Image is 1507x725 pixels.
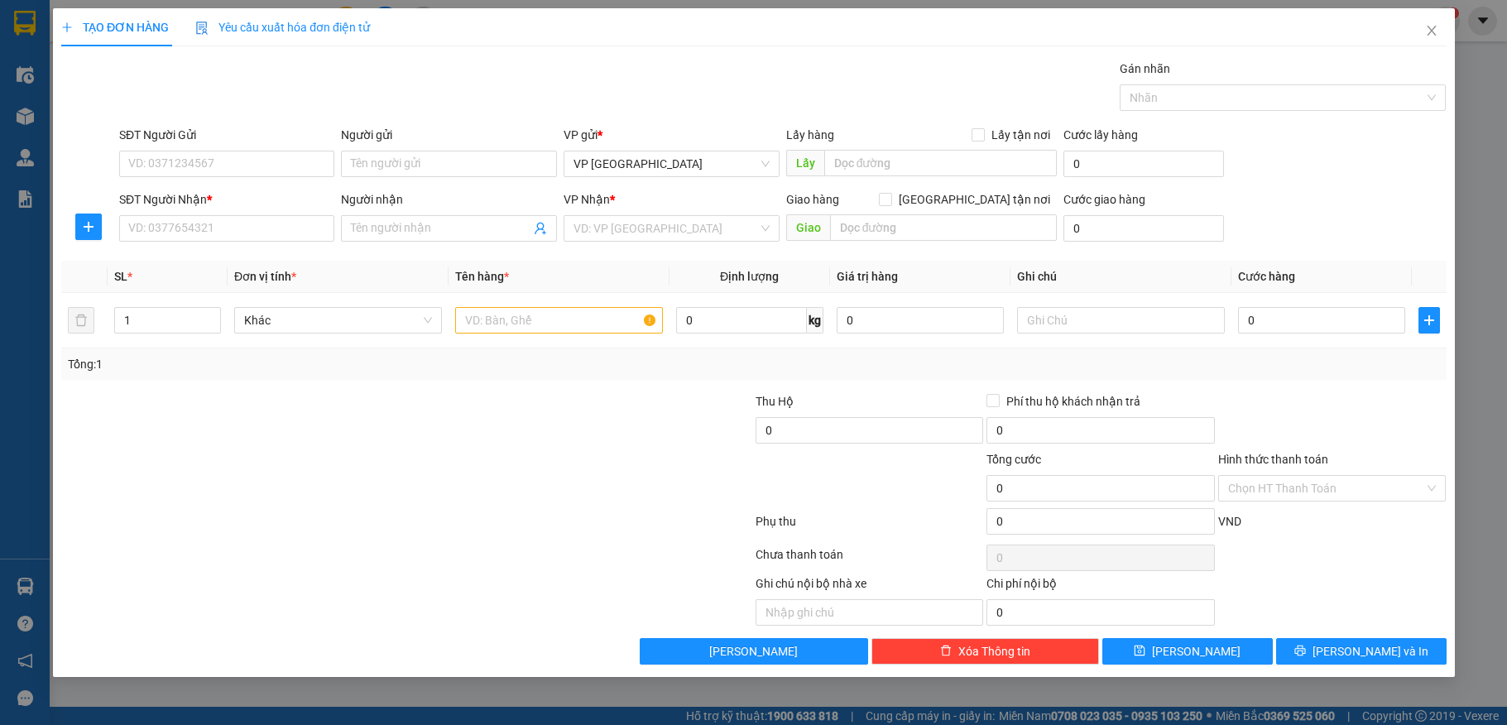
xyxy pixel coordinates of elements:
[1276,638,1447,665] button: printer[PERSON_NAME] và In
[958,642,1030,660] span: Xóa Thông tin
[755,395,793,408] span: Thu Hộ
[76,220,101,233] span: plus
[986,574,1215,599] div: Chi phí nội bộ
[75,214,102,240] button: plus
[1119,62,1169,75] label: Gán nhãn
[836,307,1003,334] input: 0
[455,270,509,283] span: Tên hàng
[1000,392,1147,411] span: Phí thu hộ khách nhận trả
[785,150,823,176] span: Lấy
[1010,261,1231,293] th: Ghi chú
[1017,307,1225,334] input: Ghi Chú
[1419,314,1439,327] span: plus
[1063,215,1223,242] input: Cước giao hàng
[871,638,1099,665] button: deleteXóa Thông tin
[244,308,432,333] span: Khác
[1293,645,1305,658] span: printer
[68,307,94,334] button: delete
[534,222,547,235] span: user-add
[341,190,557,209] div: Người nhận
[986,453,1041,466] span: Tổng cước
[836,270,897,283] span: Giá trị hàng
[1408,8,1454,55] button: Close
[195,21,370,34] span: Yêu cầu xuất hóa đơn điện tử
[1418,307,1440,334] button: plus
[113,270,127,283] span: SL
[68,355,583,373] div: Tổng: 1
[823,150,1057,176] input: Dọc đường
[720,270,779,283] span: Định lượng
[1312,642,1428,660] span: [PERSON_NAME] và In
[61,21,169,34] span: TẠO ĐƠN HÀNG
[1063,193,1145,206] label: Cước giao hàng
[892,190,1057,209] span: [GEOGRAPHIC_DATA] tận nơi
[1063,151,1223,177] input: Cước lấy hàng
[753,512,985,541] div: Phụ thu
[785,214,829,241] span: Giao
[640,638,868,665] button: [PERSON_NAME]
[341,126,557,144] div: Người gửi
[785,128,833,142] span: Lấy hàng
[564,193,610,206] span: VP Nhận
[1237,270,1294,283] span: Cước hàng
[1102,638,1273,665] button: save[PERSON_NAME]
[755,574,983,599] div: Ghi chú nội bộ nhà xe
[61,22,73,33] span: plus
[1218,515,1241,528] span: VND
[234,270,296,283] span: Đơn vị tính
[1424,24,1437,37] span: close
[806,307,823,334] span: kg
[940,645,952,658] span: delete
[785,193,838,206] span: Giao hàng
[1218,453,1328,466] label: Hình thức thanh toán
[1134,645,1145,658] span: save
[564,126,780,144] div: VP gửi
[574,151,770,176] span: VP Mỹ Đình
[119,190,335,209] div: SĐT Người Nhận
[755,599,983,626] input: Nhập ghi chú
[195,22,209,35] img: icon
[753,545,985,574] div: Chưa thanh toán
[1152,642,1241,660] span: [PERSON_NAME]
[455,307,663,334] input: VD: Bàn, Ghế
[119,126,335,144] div: SĐT Người Gửi
[829,214,1057,241] input: Dọc đường
[709,642,798,660] span: [PERSON_NAME]
[1063,128,1138,142] label: Cước lấy hàng
[985,126,1057,144] span: Lấy tận nơi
